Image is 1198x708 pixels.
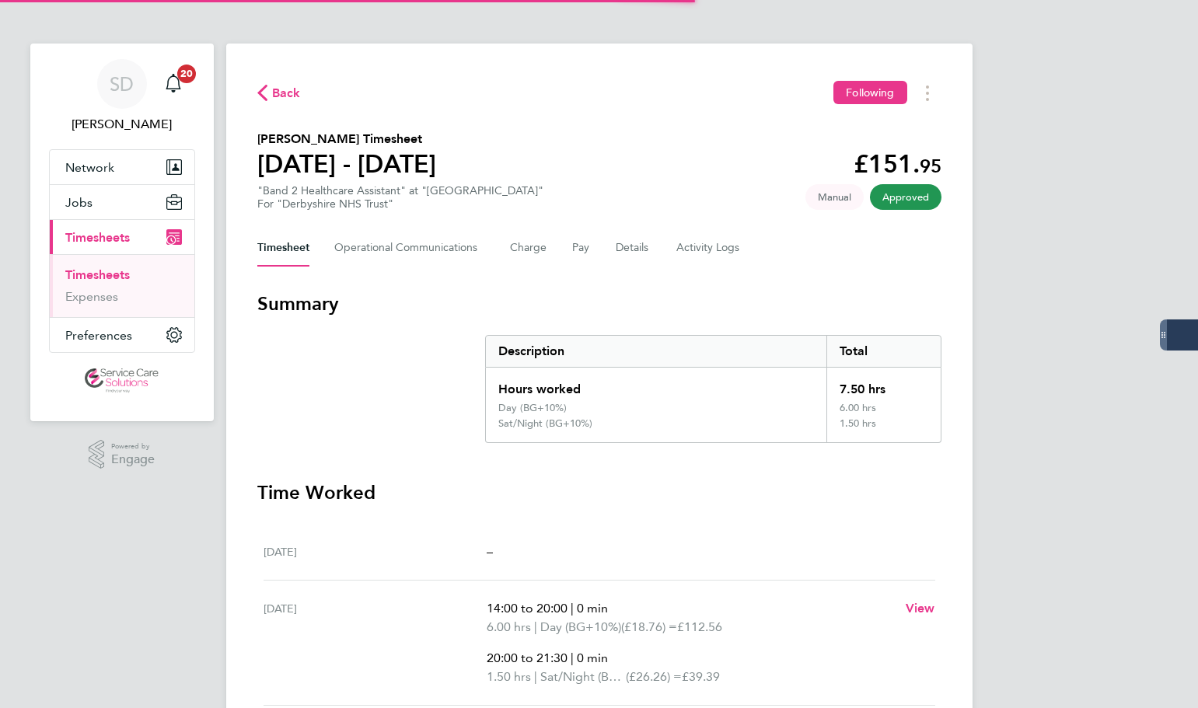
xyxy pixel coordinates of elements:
[913,81,941,105] button: Timesheets Menu
[510,229,547,267] button: Charge
[257,130,436,148] h2: [PERSON_NAME] Timesheet
[334,229,485,267] button: Operational Communications
[577,650,608,665] span: 0 min
[272,84,301,103] span: Back
[158,59,189,109] a: 20
[906,601,935,616] span: View
[498,417,592,430] div: Sat/Night (BG+10%)
[65,160,114,175] span: Network
[906,599,935,618] a: View
[257,184,543,211] div: "Band 2 Healthcare Assistant" at "[GEOGRAPHIC_DATA]"
[111,440,155,453] span: Powered by
[487,650,568,665] span: 20:00 to 21:30
[257,229,309,267] button: Timesheet
[50,220,194,254] button: Timesheets
[854,149,941,179] app-decimal: £151.
[571,650,574,665] span: |
[577,601,608,616] span: 0 min
[257,291,941,316] h3: Summary
[487,601,568,616] span: 14:00 to 20:00
[676,229,742,267] button: Activity Logs
[111,453,155,466] span: Engage
[30,44,214,421] nav: Main navigation
[485,335,941,443] div: Summary
[826,336,940,367] div: Total
[65,267,130,282] a: Timesheets
[49,59,195,134] a: SD[PERSON_NAME]
[264,599,487,686] div: [DATE]
[571,601,574,616] span: |
[826,368,940,402] div: 7.50 hrs
[677,619,722,634] span: £112.56
[257,480,941,505] h3: Time Worked
[110,74,134,94] span: SD
[833,81,906,104] button: Following
[177,65,196,83] span: 20
[682,669,720,684] span: £39.39
[257,197,543,211] div: For "Derbyshire NHS Trust"
[487,619,531,634] span: 6.00 hrs
[920,155,941,177] span: 95
[540,668,626,686] span: Sat/Night (BG+10%)
[616,229,651,267] button: Details
[85,368,158,393] img: servicecare-logo-retina.png
[50,318,194,352] button: Preferences
[264,542,487,561] div: [DATE]
[621,619,677,634] span: (£18.76) =
[826,417,940,442] div: 1.50 hrs
[805,184,864,210] span: This timesheet was manually created.
[572,229,591,267] button: Pay
[534,669,537,684] span: |
[257,148,436,180] h1: [DATE] - [DATE]
[49,368,195,393] a: Go to home page
[534,619,537,634] span: |
[487,669,531,684] span: 1.50 hrs
[486,368,827,402] div: Hours worked
[870,184,941,210] span: This timesheet has been approved.
[89,440,155,469] a: Powered byEngage
[486,336,827,367] div: Description
[65,230,130,245] span: Timesheets
[50,254,194,317] div: Timesheets
[257,83,301,103] button: Back
[540,618,621,637] span: Day (BG+10%)
[50,150,194,184] button: Network
[65,328,132,343] span: Preferences
[487,544,493,559] span: –
[65,289,118,304] a: Expenses
[846,85,894,99] span: Following
[65,195,93,210] span: Jobs
[50,185,194,219] button: Jobs
[49,115,195,134] span: Samantha Dix
[626,669,682,684] span: (£26.26) =
[498,402,567,414] div: Day (BG+10%)
[826,402,940,417] div: 6.00 hrs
